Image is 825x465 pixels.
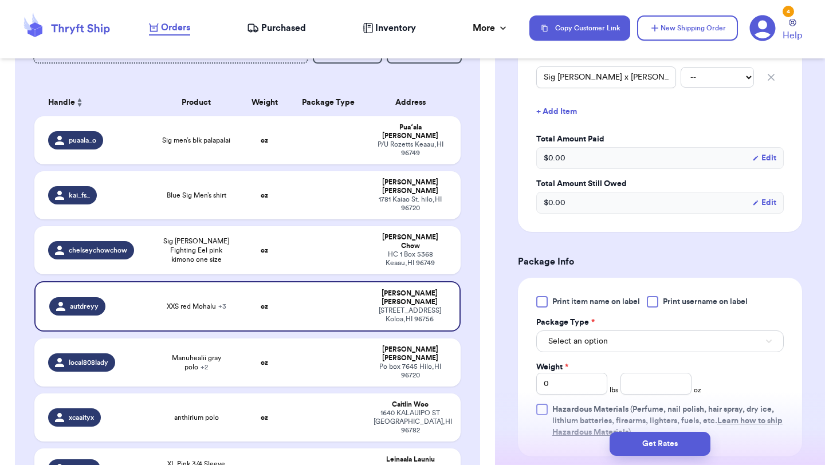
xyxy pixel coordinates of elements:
[544,197,565,208] span: $ 0.00
[149,21,190,36] a: Orders
[374,400,447,409] div: Caitlin Woo
[174,413,219,422] span: anthirium polo
[167,302,226,311] span: XXS red Mohalu
[69,136,96,145] span: puaala_o
[552,405,628,413] span: Hazardous Materials
[544,152,565,164] span: $ 0.00
[201,364,208,371] span: + 2
[261,192,268,199] strong: oz
[75,96,84,109] button: Sort ascending
[374,455,447,464] div: Leinaala Launiu
[529,15,630,41] button: Copy Customer Link
[783,29,802,42] span: Help
[473,21,509,35] div: More
[374,306,446,324] div: [STREET_ADDRESS] Koloa , HI 96756
[290,89,367,116] th: Package Type
[374,345,447,362] div: [PERSON_NAME] [PERSON_NAME]
[69,191,90,200] span: kai_fs_
[261,359,268,366] strong: oz
[375,21,416,35] span: Inventory
[261,414,268,421] strong: oz
[374,178,447,195] div: [PERSON_NAME] [PERSON_NAME]
[69,358,108,367] span: local808lady
[261,247,268,254] strong: oz
[374,289,446,306] div: [PERSON_NAME] [PERSON_NAME]
[752,197,776,208] button: Edit
[162,136,230,145] span: Sig men’s blk palapalai
[552,405,783,436] span: (Perfume, nail polish, hair spray, dry ice, lithium batteries, firearms, lighters, fuels, etc. )
[694,385,701,395] span: oz
[69,246,127,255] span: chelseychowchow
[154,89,239,116] th: Product
[783,6,794,17] div: 4
[161,21,190,34] span: Orders
[374,140,447,157] div: P/U Rozetts Keaau , HI 96749
[610,432,710,456] button: Get Rates
[752,152,776,164] button: Edit
[247,21,306,35] a: Purchased
[48,97,75,109] span: Handle
[374,409,447,435] div: 1640 KALAUIPO ST [GEOGRAPHIC_DATA] , HI 96782
[239,89,290,116] th: Weight
[783,19,802,42] a: Help
[552,296,640,308] span: Print item name on label
[532,99,788,124] button: + Add Item
[261,303,268,310] strong: oz
[218,303,226,310] span: + 3
[637,15,738,41] button: New Shipping Order
[374,195,447,212] div: 1781 Kaiao St. hilo , HI 96720
[160,353,232,372] span: Manuhealii gray polo
[536,178,784,190] label: Total Amount Still Owed
[548,336,608,347] span: Select an option
[610,385,618,395] span: lbs
[536,330,784,352] button: Select an option
[160,237,232,264] span: Sig [PERSON_NAME] Fighting Eel pink kimono one size
[69,413,94,422] span: xcaaityx
[536,317,595,328] label: Package Type
[261,137,268,144] strong: oz
[536,133,784,145] label: Total Amount Paid
[663,296,748,308] span: Print username on label
[367,89,461,116] th: Address
[536,361,568,373] label: Weight
[167,191,226,200] span: Blue Sig Men’s shirt
[374,233,447,250] div: [PERSON_NAME] Chow
[518,255,802,269] h3: Package Info
[363,21,416,35] a: Inventory
[261,21,306,35] span: Purchased
[374,250,447,267] div: HC 1 Box 5368 Keaau , HI 96749
[70,302,99,311] span: autdreyy
[374,362,447,380] div: Po box 7645 Hilo , HI 96720
[749,15,776,41] a: 4
[374,123,447,140] div: Puaʻala [PERSON_NAME]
